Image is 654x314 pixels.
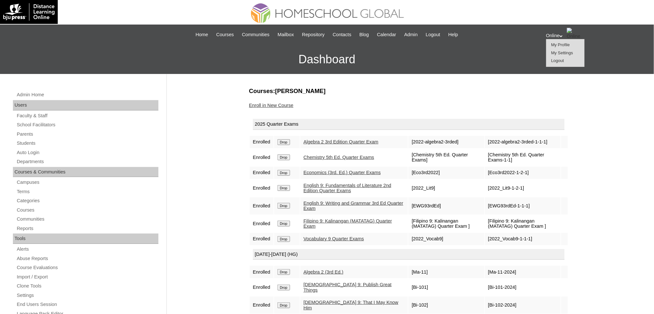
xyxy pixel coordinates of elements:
[16,273,158,281] a: Import / Export
[329,31,355,38] a: Contacts
[250,167,274,179] td: Enrolled
[16,188,158,196] a: Terms
[408,297,484,314] td: [Bi-102]
[250,215,274,232] td: Enrolled
[250,297,274,314] td: Enrolled
[249,103,294,108] a: Enroll in New Course
[16,91,158,99] a: Admin Home
[253,249,565,260] div: [DATE]-[DATE] (HG)
[250,266,274,278] td: Enrolled
[485,180,561,197] td: [2022_Lit9-1-2-1]
[359,31,369,38] span: Blog
[253,119,565,130] div: 2025 Quarter Exams
[551,58,564,63] a: Logout
[16,130,158,138] a: Parents
[13,234,158,244] div: Tools
[13,100,158,110] div: Users
[16,178,158,186] a: Campuses
[277,154,290,160] input: Drop
[567,28,583,44] img: Online Academy
[408,180,484,197] td: [2022_Lit9]
[302,31,325,38] span: Repository
[278,31,294,38] span: Mailbox
[485,279,561,296] td: [Bi-101-2024]
[16,264,158,272] a: Course Evaluations
[277,285,290,290] input: Drop
[304,300,398,310] a: [DEMOGRAPHIC_DATA] 9: That I May Know Him
[250,279,274,296] td: Enrolled
[250,149,274,166] td: Enrolled
[408,136,484,148] td: [2022-algebra2-3rded]
[216,31,234,38] span: Courses
[192,31,211,38] a: Home
[16,206,158,214] a: Courses
[16,139,158,147] a: Students
[16,282,158,290] a: Clone Tools
[304,236,364,241] a: Vocabulary 9 Quarter Exams
[16,158,158,166] a: Departments
[16,300,158,309] a: End Users Session
[304,269,344,275] a: Algebra 2 (3rd Ed.)
[408,167,484,179] td: [Eco3rd2022]
[277,203,290,209] input: Drop
[333,31,351,38] span: Contacts
[277,170,290,176] input: Drop
[16,255,158,263] a: Abuse Reports
[250,136,274,148] td: Enrolled
[277,221,290,226] input: Drop
[3,45,651,74] h3: Dashboard
[423,31,444,38] a: Logout
[445,31,461,38] a: Help
[196,31,208,38] span: Home
[275,31,297,38] a: Mailbox
[16,245,158,253] a: Alerts
[408,266,484,278] td: [Ma-11]
[242,31,270,38] span: Communities
[304,155,374,160] a: Chemistry 5th Ed. Quarter Exams
[485,167,561,179] td: [Eco3rd2022-1-2-1]
[304,218,392,229] a: Filipino 9: Kalinangan (MATATAG) Quarter Exam
[485,215,561,232] td: [Filipino 9: Kalinangan (MATATAG) Quarter Exam ]
[16,225,158,233] a: Reports
[13,167,158,177] div: Courses & Communities
[551,42,570,47] a: My Profile
[239,31,273,38] a: Communities
[277,185,290,191] input: Drop
[304,282,392,293] a: [DEMOGRAPHIC_DATA] 9: Publish Great Things
[546,28,648,44] div: Online
[16,121,158,129] a: School Facilitators
[356,31,372,38] a: Blog
[485,136,561,148] td: [2022-algebra2-3rded-1-1-1]
[404,31,418,38] span: Admin
[250,180,274,197] td: Enrolled
[277,269,290,275] input: Drop
[408,215,484,232] td: [Filipino 9: Kalinangan (MATATAG) Quarter Exam ]
[408,279,484,296] td: [Bi-101]
[213,31,237,38] a: Courses
[304,201,403,211] a: English 9: Writing and Grammar 3rd Ed Quarter Exam
[304,183,391,194] a: English 9: Fundamentals of Literature 2nd Edition Quarter Exams
[16,149,158,157] a: Auto Login
[3,3,55,21] img: logo-white.png
[408,149,484,166] td: [Chemistry 5th Ed. Quarter Exams]
[408,197,484,215] td: [EWG93rdEd]
[277,302,290,308] input: Drop
[277,139,290,145] input: Drop
[485,233,561,245] td: [2022_Vocab9-1-1-1]
[250,233,274,245] td: Enrolled
[277,236,290,242] input: Drop
[299,31,328,38] a: Repository
[401,31,421,38] a: Admin
[426,31,440,38] span: Logout
[448,31,458,38] span: Help
[485,266,561,278] td: [Ma-11-2024]
[304,170,381,175] a: Economics (3rd. Ed.) Quarter Exams
[374,31,399,38] a: Calendar
[408,233,484,245] td: [2022_Vocab9]
[16,291,158,299] a: Settings
[16,215,158,223] a: Communities
[485,297,561,314] td: [Bi-102-2024]
[304,139,378,144] a: Algebra 2 3rd Edition Quarter Exam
